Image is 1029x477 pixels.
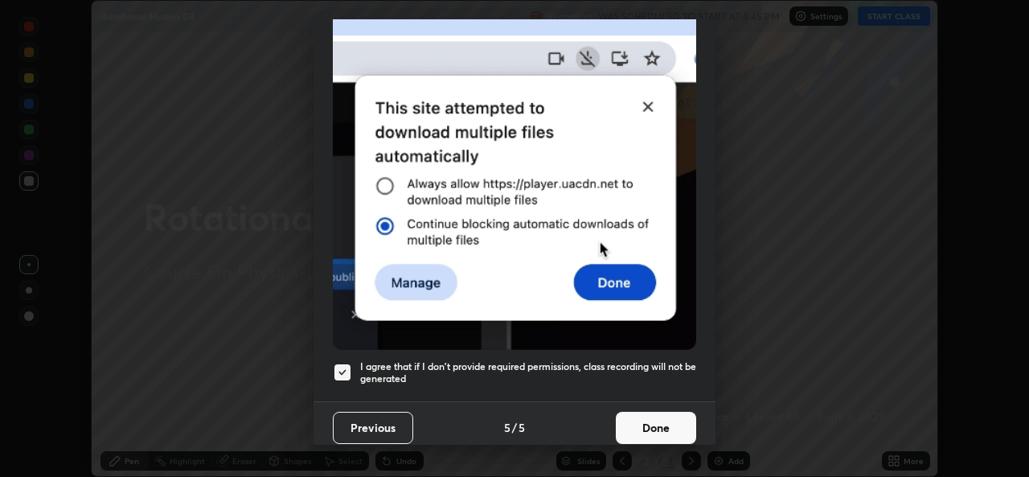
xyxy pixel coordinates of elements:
[360,360,696,385] h5: I agree that if I don't provide required permissions, class recording will not be generated
[512,419,517,436] h4: /
[333,412,413,444] button: Previous
[519,419,525,436] h4: 5
[616,412,696,444] button: Done
[504,419,510,436] h4: 5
